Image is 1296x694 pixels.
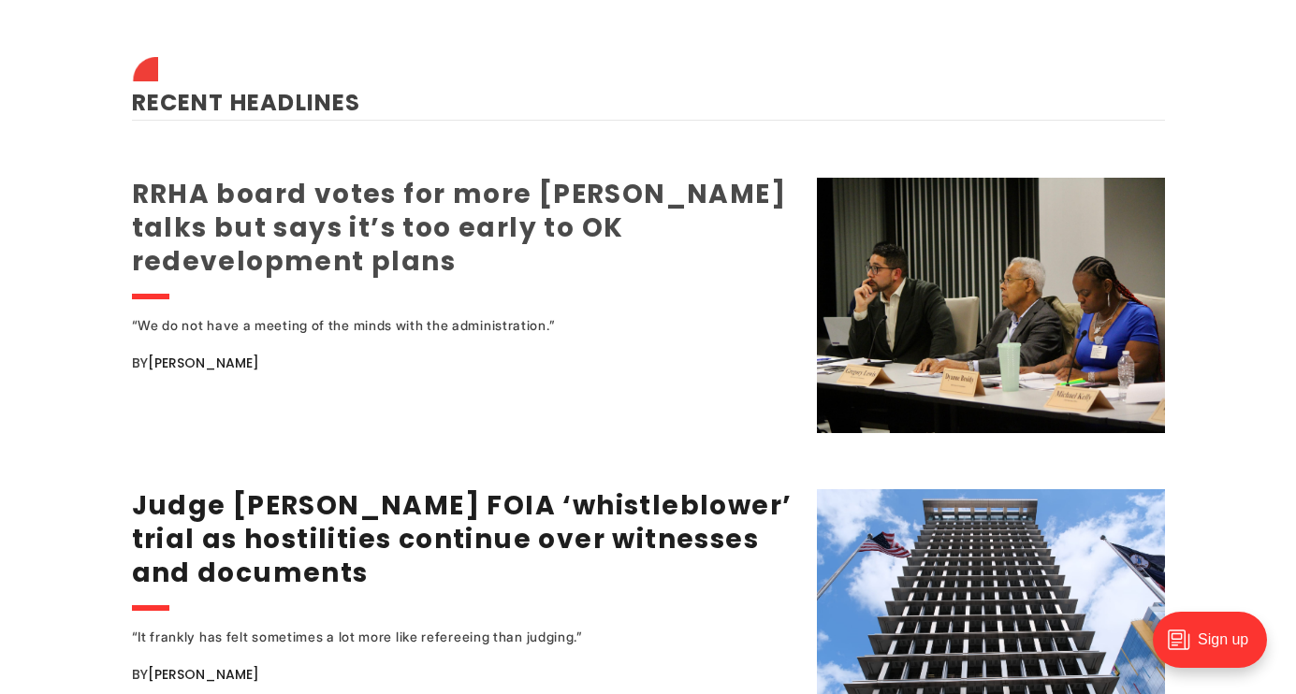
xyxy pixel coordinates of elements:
div: By [132,352,794,374]
div: “We do not have a meeting of the minds with the administration.” [132,314,740,337]
a: [PERSON_NAME] [148,665,259,684]
div: “It frankly has felt sometimes a lot more like refereeing than judging.” [132,626,740,648]
a: Judge [PERSON_NAME] FOIA ‘whistleblower’ trial as hostilities continue over witnesses and documents [132,487,793,591]
a: RRHA board votes for more [PERSON_NAME] talks but says it’s too early to OK redevelopment plans [132,176,787,280]
iframe: portal-trigger [1137,602,1296,694]
a: [PERSON_NAME] [148,354,259,372]
img: RRHA board votes for more Gilpin talks but says it’s too early to OK redevelopment plans [817,178,1165,433]
div: By [132,663,794,686]
h2: Recent Headlines [132,62,1165,120]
